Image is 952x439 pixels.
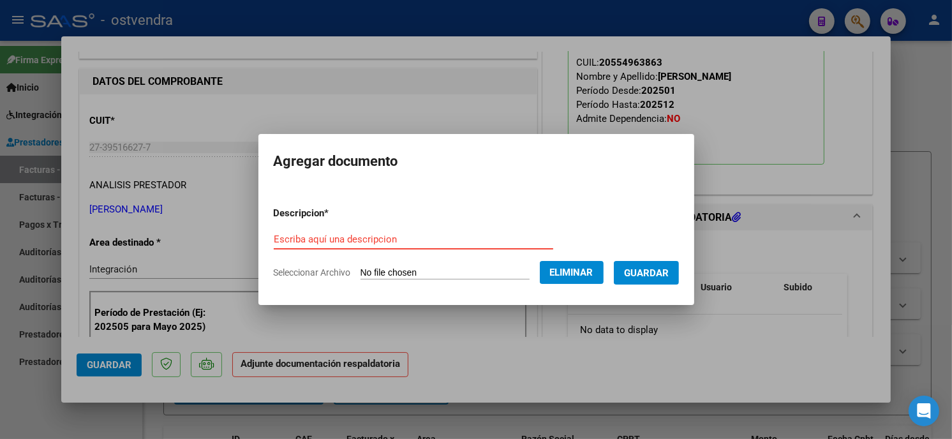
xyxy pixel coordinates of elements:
[550,267,593,278] span: Eliminar
[274,267,351,278] span: Seleccionar Archivo
[624,267,669,279] span: Guardar
[909,396,939,426] div: Open Intercom Messenger
[274,149,679,174] h2: Agregar documento
[614,261,679,285] button: Guardar
[540,261,604,284] button: Eliminar
[274,206,396,221] p: Descripcion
